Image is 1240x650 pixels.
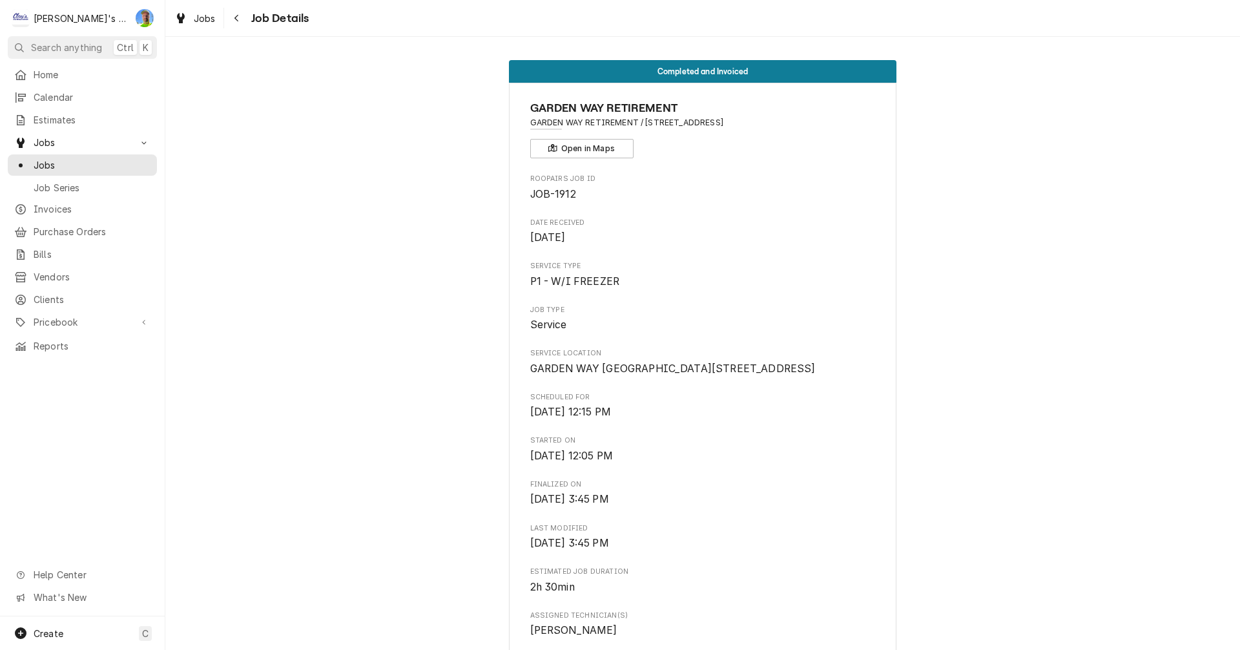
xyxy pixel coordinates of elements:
[227,8,247,28] button: Navigate back
[8,154,157,176] a: Jobs
[530,492,876,507] span: Finalized On
[8,64,157,85] a: Home
[530,187,876,202] span: Roopairs Job ID
[530,435,876,463] div: Started On
[34,90,150,104] span: Calendar
[34,68,150,81] span: Home
[8,177,157,198] a: Job Series
[8,244,157,265] a: Bills
[34,591,149,604] span: What's New
[34,225,150,238] span: Purchase Orders
[8,289,157,310] a: Clients
[530,305,876,333] div: Job Type
[530,362,816,375] span: GARDEN WAY [GEOGRAPHIC_DATA][STREET_ADDRESS]
[136,9,154,27] div: GA
[169,8,221,29] a: Jobs
[142,627,149,640] span: C
[530,567,876,594] div: Estimated Job Duration
[34,113,150,127] span: Estimates
[530,139,634,158] button: Open in Maps
[530,406,611,418] span: [DATE] 12:15 PM
[530,493,609,505] span: [DATE] 3:45 PM
[530,218,876,246] div: Date Received
[530,230,876,246] span: Date Received
[530,537,609,549] span: [DATE] 3:45 PM
[8,335,157,357] a: Reports
[530,392,876,420] div: Scheduled For
[34,12,129,25] div: [PERSON_NAME]'s Refrigeration
[530,611,876,638] div: Assigned Technician(s)
[8,87,157,108] a: Calendar
[530,624,617,636] span: [PERSON_NAME]
[530,448,876,464] span: Started On
[530,231,566,244] span: [DATE]
[530,523,876,551] div: Last Modified
[8,109,157,131] a: Estimates
[530,392,876,403] span: Scheduled For
[530,218,876,228] span: Date Received
[530,536,876,551] span: Last Modified
[530,435,876,446] span: Started On
[34,136,131,149] span: Jobs
[530,174,876,184] span: Roopairs Job ID
[12,9,30,27] div: C
[509,60,896,83] div: Status
[530,611,876,621] span: Assigned Technician(s)
[530,361,876,377] span: Service Location
[8,198,157,220] a: Invoices
[530,188,576,200] span: JOB-1912
[34,568,149,582] span: Help Center
[34,181,150,194] span: Job Series
[34,158,150,172] span: Jobs
[530,567,876,577] span: Estimated Job Duration
[530,479,876,490] span: Finalized On
[530,117,876,129] span: Address
[530,580,876,595] span: Estimated Job Duration
[247,10,309,27] span: Job Details
[530,523,876,534] span: Last Modified
[194,12,216,25] span: Jobs
[34,247,150,261] span: Bills
[34,339,150,353] span: Reports
[530,317,876,333] span: Job Type
[8,311,157,333] a: Go to Pricebook
[136,9,154,27] div: Greg Austin's Avatar
[8,132,157,153] a: Go to Jobs
[34,270,150,284] span: Vendors
[530,450,613,462] span: [DATE] 12:05 PM
[530,348,876,359] span: Service Location
[530,319,567,331] span: Service
[117,41,134,54] span: Ctrl
[530,261,876,289] div: Service Type
[34,628,63,639] span: Create
[143,41,149,54] span: K
[8,221,157,242] a: Purchase Orders
[34,293,150,306] span: Clients
[8,587,157,608] a: Go to What's New
[657,67,749,76] span: Completed and Invoiced
[530,275,620,288] span: P1 - W/I FREEZER
[8,266,157,288] a: Vendors
[12,9,30,27] div: Clay's Refrigeration's Avatar
[31,41,102,54] span: Search anything
[530,348,876,376] div: Service Location
[8,36,157,59] button: Search anythingCtrlK
[530,100,876,117] span: Name
[530,581,575,593] span: 2h 30min
[530,261,876,271] span: Service Type
[530,100,876,158] div: Client Information
[34,202,150,216] span: Invoices
[530,623,876,638] span: Assigned Technician(s)
[8,564,157,585] a: Go to Help Center
[530,305,876,315] span: Job Type
[530,174,876,202] div: Roopairs Job ID
[530,404,876,420] span: Scheduled For
[530,479,876,507] div: Finalized On
[530,274,876,289] span: Service Type
[34,315,131,329] span: Pricebook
